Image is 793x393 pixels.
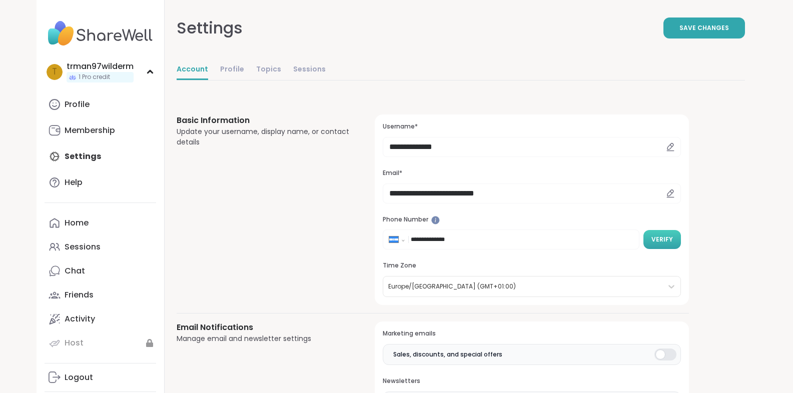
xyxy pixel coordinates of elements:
[65,313,95,324] div: Activity
[45,259,156,283] a: Chat
[45,92,156,116] a: Profile
[643,230,681,249] button: Verify
[663,17,745,38] button: Save Changes
[177,60,208,80] a: Account
[431,216,440,224] iframe: Spotlight
[393,350,502,359] span: Sales, discounts, and special offers
[45,118,156,142] a: Membership
[45,235,156,259] a: Sessions
[67,61,134,72] div: trman97wilderm
[177,16,243,40] div: Settings
[220,60,244,80] a: Profile
[256,60,281,80] a: Topics
[45,365,156,389] a: Logout
[383,122,680,131] h3: Username*
[177,333,351,344] div: Manage email and newsletter settings
[383,377,680,385] h3: Newsletters
[651,235,673,244] span: Verify
[45,307,156,331] a: Activity
[177,126,351,147] div: Update your username, display name, or contact details
[65,372,93,383] div: Logout
[65,265,85,276] div: Chat
[45,283,156,307] a: Friends
[45,16,156,51] img: ShareWell Nav Logo
[45,211,156,235] a: Home
[65,337,84,348] div: Host
[79,73,110,81] span: 1 Pro credit
[45,331,156,355] a: Host
[177,114,351,126] h3: Basic Information
[65,241,101,252] div: Sessions
[293,60,326,80] a: Sessions
[177,321,351,333] h3: Email Notifications
[65,289,94,300] div: Friends
[65,217,89,228] div: Home
[52,65,57,78] span: t
[45,170,156,194] a: Help
[679,23,729,32] span: Save Changes
[383,169,680,177] h3: Email*
[65,177,83,188] div: Help
[383,261,680,270] h3: Time Zone
[65,125,115,136] div: Membership
[383,329,680,338] h3: Marketing emails
[383,215,680,224] h3: Phone Number
[65,99,90,110] div: Profile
